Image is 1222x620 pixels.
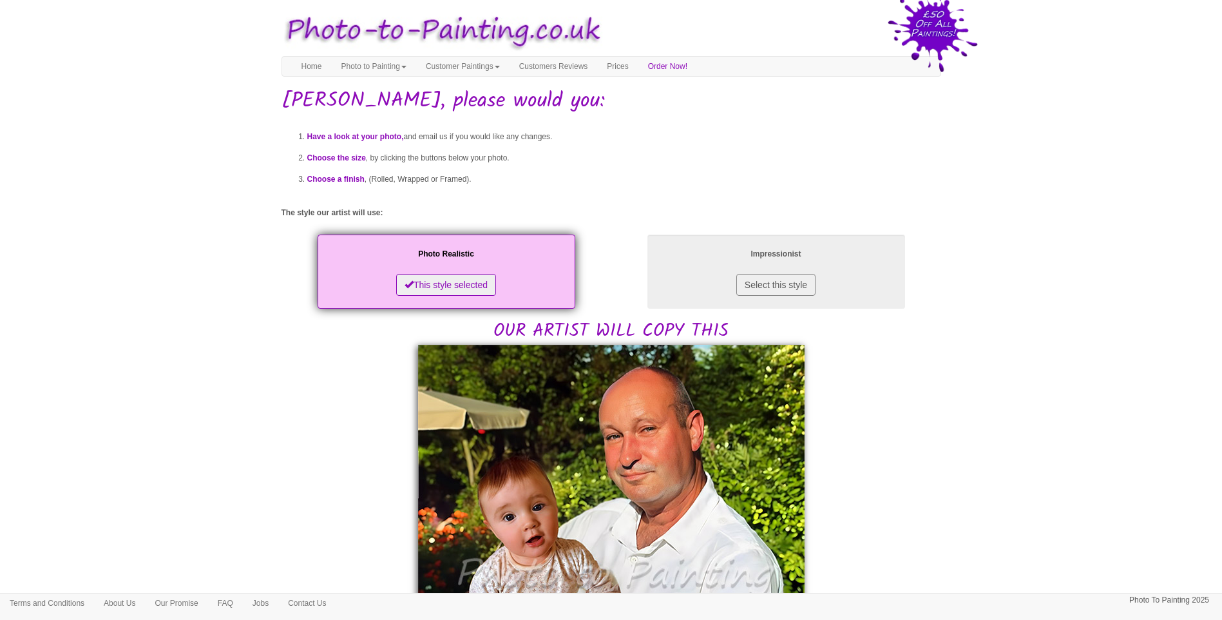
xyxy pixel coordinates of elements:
[282,208,383,218] label: The style our artist will use:
[660,247,892,261] p: Impressionist
[307,175,365,184] span: Choose a finish
[292,57,332,76] a: Home
[278,594,336,613] a: Contact Us
[307,148,941,169] li: , by clicking the buttons below your photo.
[597,57,638,76] a: Prices
[510,57,598,76] a: Customers Reviews
[94,594,145,613] a: About Us
[275,6,605,56] img: Photo to Painting
[307,169,941,190] li: , (Rolled, Wrapped or Framed).
[307,153,366,162] span: Choose the size
[332,57,416,76] a: Photo to Painting
[145,594,207,613] a: Our Promise
[1129,594,1209,607] p: Photo To Painting 2025
[307,126,941,148] li: and email us if you would like any changes.
[243,594,278,613] a: Jobs
[638,57,697,76] a: Order Now!
[208,594,243,613] a: FAQ
[282,231,941,342] h2: OUR ARTIST WILL COPY THIS
[282,90,941,112] h1: [PERSON_NAME], please would you:
[330,247,562,261] p: Photo Realistic
[307,132,404,141] span: Have a look at your photo,
[736,274,816,296] button: Select this style
[416,57,510,76] a: Customer Paintings
[396,274,496,296] button: This style selected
